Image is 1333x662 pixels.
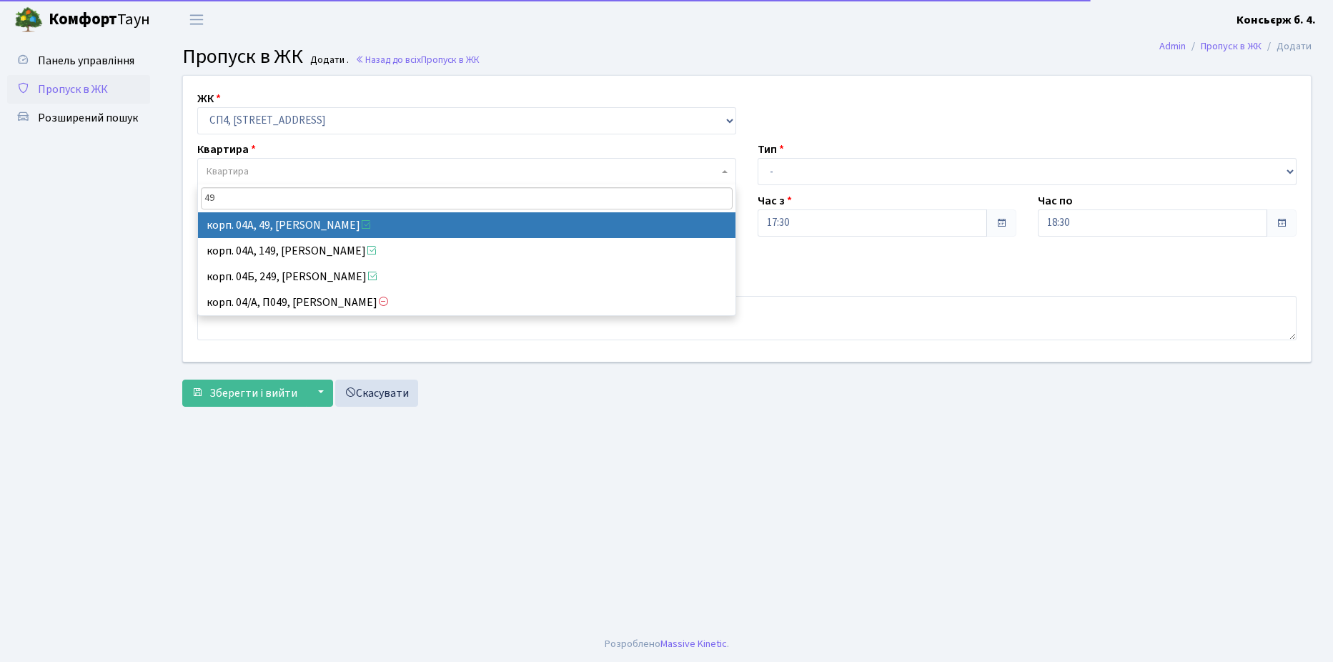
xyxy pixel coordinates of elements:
[1237,12,1316,28] b: Консьєрж б. 4.
[1262,39,1312,54] li: Додати
[198,290,735,315] li: корп. 04/А, П049, [PERSON_NAME]
[198,212,735,238] li: корп. 04А, 49, [PERSON_NAME]
[207,164,249,179] span: Квартира
[197,141,256,158] label: Квартира
[198,238,735,264] li: корп. 04А, 149, [PERSON_NAME]
[14,6,43,34] img: logo.png
[209,385,297,401] span: Зберегти і вийти
[182,380,307,407] button: Зберегти і вийти
[1237,11,1316,29] a: Консьєрж б. 4.
[38,81,108,97] span: Пропуск в ЖК
[38,110,138,126] span: Розширений пошук
[605,636,729,652] div: Розроблено .
[182,42,303,71] span: Пропуск в ЖК
[307,54,349,66] small: Додати .
[1201,39,1262,54] a: Пропуск в ЖК
[197,90,221,107] label: ЖК
[7,104,150,132] a: Розширений пошук
[7,46,150,75] a: Панель управління
[758,192,792,209] label: Час з
[38,53,134,69] span: Панель управління
[660,636,727,651] a: Massive Kinetic
[1159,39,1186,54] a: Admin
[49,8,150,32] span: Таун
[758,141,784,158] label: Тип
[7,75,150,104] a: Пропуск в ЖК
[421,53,480,66] span: Пропуск в ЖК
[198,264,735,290] li: корп. 04Б, 249, [PERSON_NAME]
[1138,31,1333,61] nav: breadcrumb
[355,53,480,66] a: Назад до всіхПропуск в ЖК
[1038,192,1073,209] label: Час по
[335,380,418,407] a: Скасувати
[49,8,117,31] b: Комфорт
[179,8,214,31] button: Переключити навігацію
